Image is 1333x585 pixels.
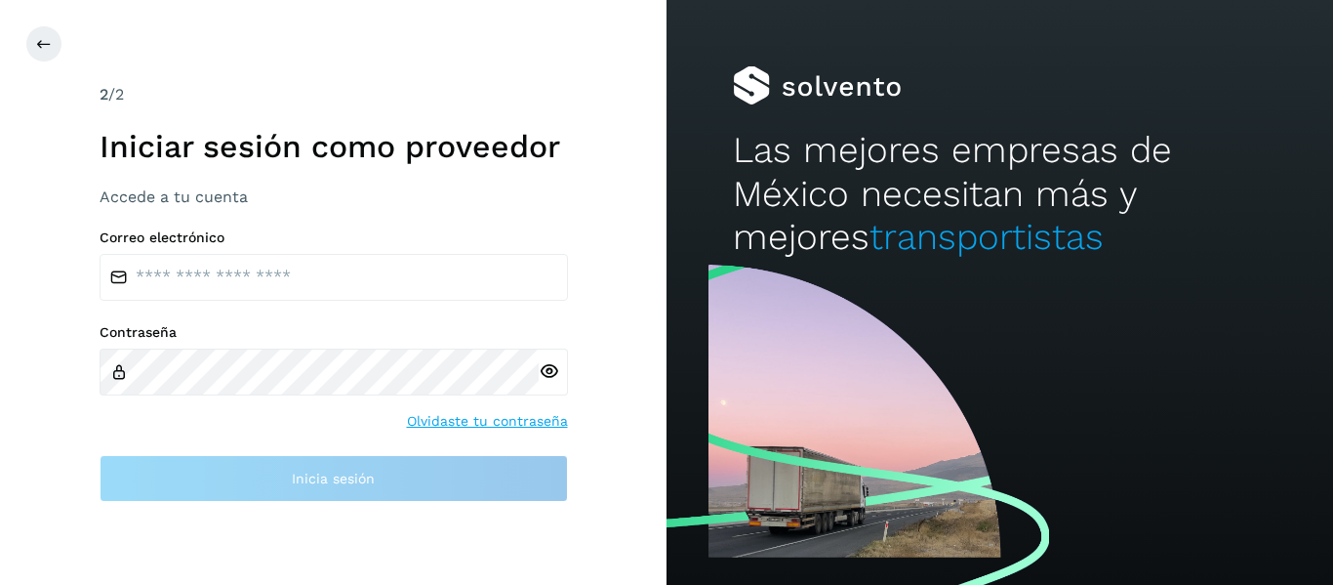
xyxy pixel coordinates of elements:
[100,230,568,246] label: Correo electrónico
[733,129,1266,259] h2: Las mejores empresas de México necesitan más y mejores
[100,324,568,341] label: Contraseña
[100,455,568,502] button: Inicia sesión
[100,188,568,206] h3: Accede a tu cuenta
[100,85,108,104] span: 2
[292,472,375,485] span: Inicia sesión
[100,83,568,106] div: /2
[869,216,1104,258] span: transportistas
[100,128,568,165] h1: Iniciar sesión como proveedor
[407,411,568,432] a: Olvidaste tu contraseña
